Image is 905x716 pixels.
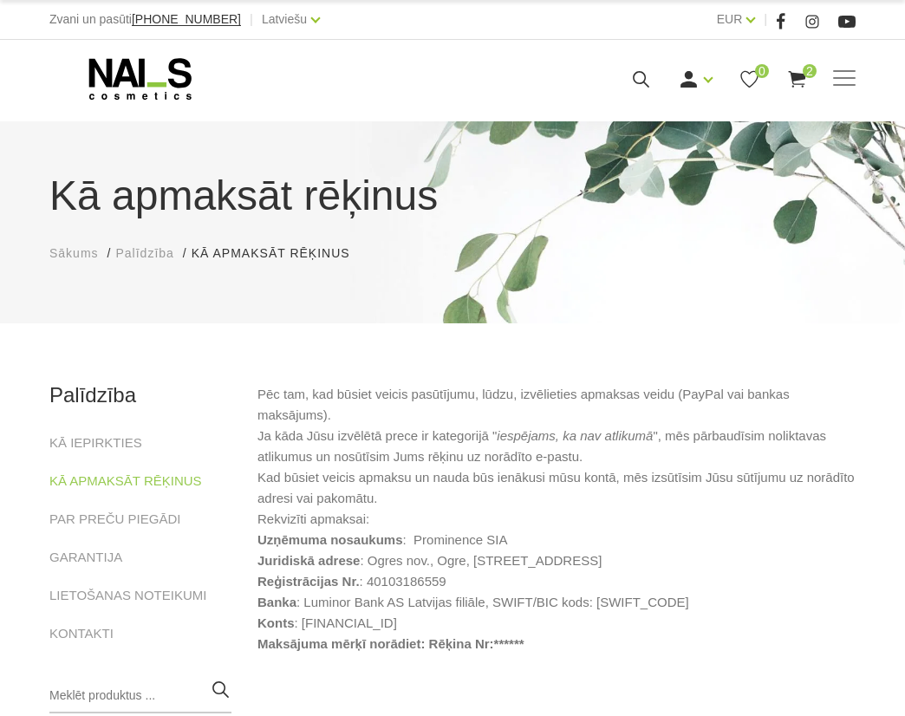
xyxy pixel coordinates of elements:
strong: Maksājuma mērķī norādiet [257,636,420,651]
a: 2 [786,68,808,90]
li: Rekvizīti apmaksai: [257,509,856,654]
a: 0 [739,68,760,90]
li: : Prominence SIA [257,530,856,550]
span: Palīdzība [115,246,173,260]
strong: Juridiskā adrese [257,553,360,568]
a: KĀ IEPIRKTIES [49,433,142,453]
li: : 40103186559 [257,571,856,592]
span: | [250,9,253,30]
a: Sākums [49,244,99,263]
li: : Luminor Bank AS Latvijas filiāle, SWIFT/BIC kods: [SWIFT_CODE] [257,592,856,613]
h2: Palīdzība [49,384,231,407]
a: Palīdzība [115,244,173,263]
span: [PHONE_NUMBER] [132,12,241,26]
p: Kad būsiet veicis apmaksu un nauda būs ienākusi mūsu kontā, mēs izsūtīsim Jūsu sūtījumu uz norādī... [257,467,856,509]
em: ā [646,428,653,443]
p: Ja kāda Jūsu izvēlētā prece ir kategorijā " ", mēs pārbaudīsim noliktavas atlikumus un nosūtīsim ... [257,426,856,467]
strong: Reģistrācijas Nr. [257,574,360,589]
strong: Banka [257,595,296,609]
a: PAR PREČU PIEGĀDI [49,509,180,530]
span: Sākums [49,246,99,260]
div: Zvani un pasūti [49,9,241,30]
em: iespējams, ka nav atlikum [497,428,646,443]
strong: Uzņēmuma nosaukums [257,532,403,547]
a: KĀ APMAKSĀT RĒĶINUS [49,471,202,491]
a: KONTAKTI [49,623,114,644]
li: : Ogres nov., Ogre, [STREET_ADDRESS] [257,550,856,571]
strong: Konts [257,615,295,630]
span: 2 [803,64,817,78]
input: Meklēt produktus ... [49,679,231,713]
a: [PHONE_NUMBER] [132,13,241,26]
span: 0 [755,64,769,78]
a: LIETOŠANAS NOTEIKUMI [49,585,206,606]
p: Pēc tam, kad būsiet veicis pasūtījumu, lūdzu, izvēlieties apmaksas veidu (PayPal vai bankas maksā... [257,384,856,426]
span: | [764,9,767,30]
li: Kā apmaksāt rēķinus [192,244,368,263]
a: GARANTIJA [49,547,122,568]
h1: Kā apmaksāt rēķinus [49,165,856,227]
a: Latviešu [262,9,307,29]
a: EUR [717,9,743,29]
li: : [FINANCIAL_ID] [257,613,856,634]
